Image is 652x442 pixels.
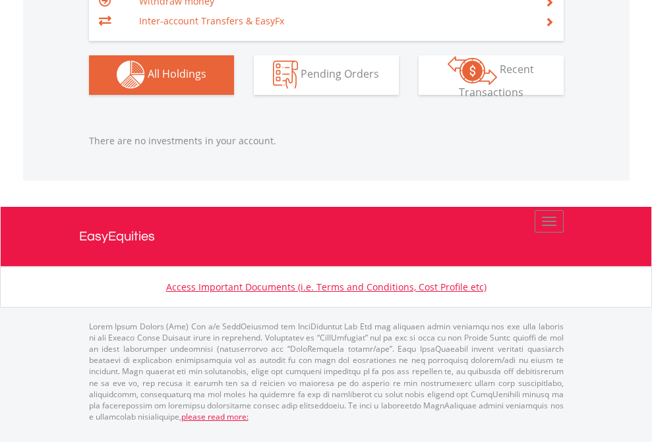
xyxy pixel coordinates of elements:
[448,56,497,85] img: transactions-zar-wht.png
[79,207,574,266] a: EasyEquities
[301,67,379,81] span: Pending Orders
[181,411,249,422] a: please read more:
[273,61,298,89] img: pending_instructions-wht.png
[117,61,145,89] img: holdings-wht.png
[89,321,564,422] p: Lorem Ipsum Dolors (Ame) Con a/e SeddOeiusmod tem InciDiduntut Lab Etd mag aliquaen admin veniamq...
[254,55,399,95] button: Pending Orders
[419,55,564,95] button: Recent Transactions
[89,55,234,95] button: All Holdings
[166,281,487,293] a: Access Important Documents (i.e. Terms and Conditions, Cost Profile etc)
[139,11,529,31] td: Inter-account Transfers & EasyFx
[89,134,564,148] p: There are no investments in your account.
[459,62,535,99] span: Recent Transactions
[148,67,206,81] span: All Holdings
